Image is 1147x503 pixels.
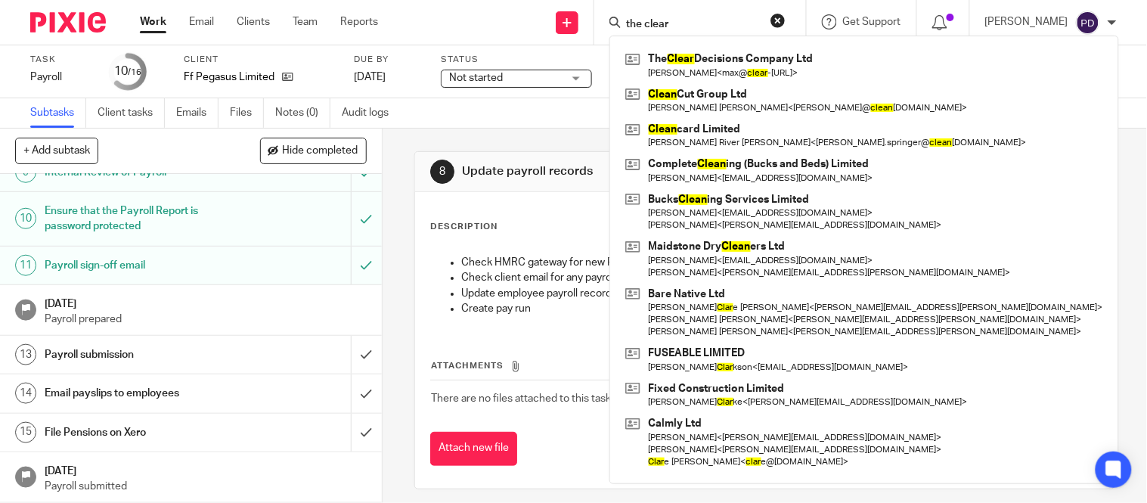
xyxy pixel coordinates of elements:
img: Pixie [30,12,106,33]
button: Hide completed [260,138,367,163]
a: Work [140,14,166,29]
p: Check HMRC gateway for new PAYE coding notices [461,255,1099,270]
p: Create pay run [461,301,1099,316]
a: Files [230,98,264,128]
a: Audit logs [342,98,400,128]
label: Client [184,54,335,66]
h1: [DATE] [45,460,367,479]
div: 10 [15,208,36,229]
label: Due by [354,54,422,66]
span: Get Support [843,17,901,27]
button: + Add subtask [15,138,98,163]
div: 10 [114,63,141,80]
div: 13 [15,344,36,365]
input: Search [625,18,761,32]
span: Hide completed [283,145,358,157]
span: Attachments [431,362,504,370]
div: 15 [15,422,36,443]
p: Check client email for any payroll changes [461,270,1099,285]
a: Team [293,14,318,29]
p: [PERSON_NAME] [985,14,1068,29]
h1: Update payroll records [462,163,797,179]
a: Notes (0) [275,98,330,128]
h1: Email payslips to employees [45,382,239,405]
div: 8 [430,160,454,184]
p: Payroll submitted [45,479,367,494]
span: There are no files attached to this task. [431,393,613,404]
p: Ff Pegasus Limited [184,70,274,85]
a: Clients [237,14,270,29]
p: Payroll prepared [45,312,367,327]
p: Update employee payroll records [461,286,1099,301]
a: Subtasks [30,98,86,128]
div: 11 [15,255,36,276]
img: svg%3E [1076,11,1100,35]
div: 14 [15,383,36,404]
h1: [DATE] [45,293,367,312]
label: Status [441,54,592,66]
small: /16 [128,68,141,76]
div: Payroll [30,70,91,85]
button: Clear [770,13,786,28]
h1: Ensure that the Payroll Report is password protected [45,200,239,238]
a: Client tasks [98,98,165,128]
h1: File Pensions on Xero [45,421,239,444]
a: Emails [176,98,219,128]
h1: Payroll sign-off email [45,254,239,277]
label: Task [30,54,91,66]
span: [DATE] [354,72,386,82]
button: Attach new file [430,432,517,466]
p: Description [430,221,498,233]
h1: Payroll submission [45,343,239,366]
a: Email [189,14,214,29]
span: Not started [449,73,503,83]
a: Reports [340,14,378,29]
